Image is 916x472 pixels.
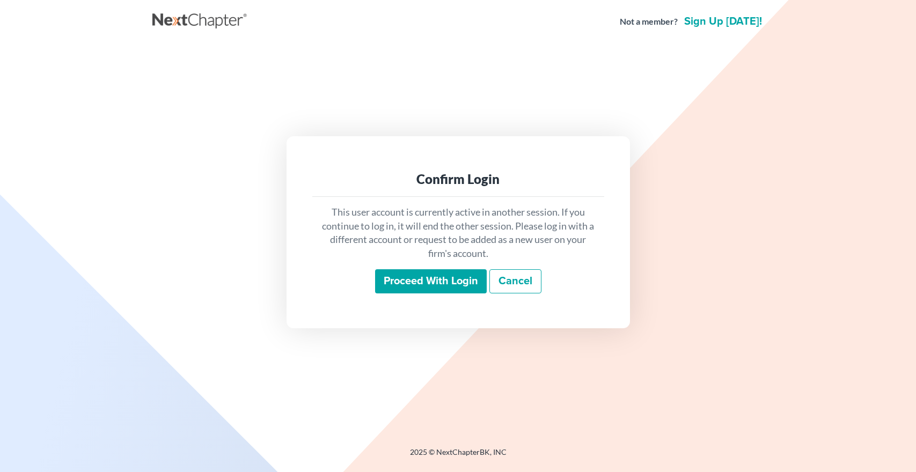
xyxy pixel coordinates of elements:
[152,447,764,466] div: 2025 © NextChapterBK, INC
[682,16,764,27] a: Sign up [DATE]!
[321,171,596,188] div: Confirm Login
[375,269,487,294] input: Proceed with login
[620,16,678,28] strong: Not a member?
[321,205,596,261] p: This user account is currently active in another session. If you continue to log in, it will end ...
[489,269,541,294] a: Cancel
